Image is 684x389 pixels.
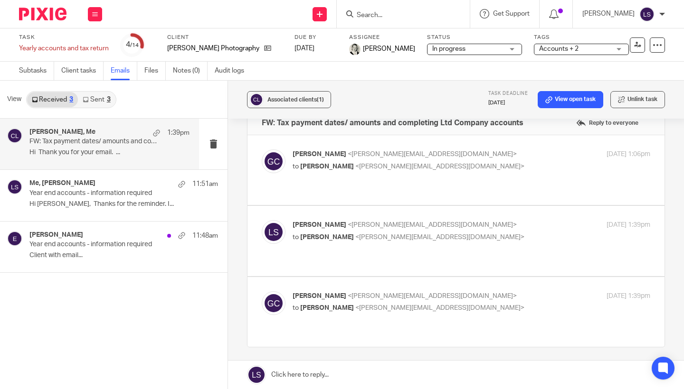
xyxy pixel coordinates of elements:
img: svg%3E [249,93,264,107]
span: to [293,234,299,241]
h4: [PERSON_NAME], Me [29,128,95,136]
span: <[PERSON_NAME][EMAIL_ADDRESS][DOMAIN_NAME]> [355,163,524,170]
img: svg%3E [639,7,655,22]
span: Get Support [493,10,530,17]
a: Files [144,62,166,80]
div: 3 [69,96,73,103]
img: svg%3E [262,149,285,173]
span: [PERSON_NAME] [300,163,354,170]
label: Due by [294,34,337,41]
span: In progress [432,46,465,52]
a: Notes (0) [173,62,208,80]
span: [PERSON_NAME] [293,151,346,157]
span: [PERSON_NAME] [300,305,354,311]
span: to [293,305,299,311]
span: [PERSON_NAME] [293,222,346,228]
p: [PERSON_NAME] [582,9,635,19]
label: Client [167,34,283,41]
p: [DATE] 1:06pm [607,149,650,159]
span: <[PERSON_NAME][EMAIL_ADDRESS][DOMAIN_NAME]> [355,234,524,241]
img: svg%3E [262,291,285,315]
p: Hi Thank you for your email. ... [29,148,190,157]
span: [PERSON_NAME] [293,293,346,299]
a: View open task [538,91,603,108]
img: svg%3E [7,231,22,246]
small: /14 [130,43,139,48]
span: (1) [317,97,324,102]
div: Yearly accounts and tax return [19,44,109,53]
img: svg%3E [262,220,285,244]
span: <[PERSON_NAME][EMAIL_ADDRESS][DOMAIN_NAME]> [348,293,517,299]
span: [PERSON_NAME] [363,44,415,54]
span: <[PERSON_NAME][EMAIL_ADDRESS][DOMAIN_NAME]> [355,305,524,311]
label: Tags [534,34,629,41]
p: [DATE] 1:39pm [607,220,650,230]
a: Subtasks [19,62,54,80]
p: Year end accounts - information required [29,241,180,249]
h4: [PERSON_NAME] [29,231,83,239]
a: Received3 [27,92,78,107]
span: [DATE] [294,45,314,52]
p: Hi [PERSON_NAME], Thanks for the reminder. I... [29,200,218,208]
div: 3 [107,96,111,103]
span: Task deadline [488,91,528,96]
p: [DATE] 1:39pm [607,291,650,301]
label: Status [427,34,522,41]
h4: FW: Tax payment dates/ amounts and completing Ltd Company accounts [262,118,523,128]
p: 11:48am [192,231,218,241]
span: to [293,163,299,170]
p: [PERSON_NAME] Photography Ltd [167,44,259,53]
span: Associated clients [267,97,324,102]
span: <[PERSON_NAME][EMAIL_ADDRESS][DOMAIN_NAME]> [348,222,517,228]
label: Assignee [349,34,415,41]
img: svg%3E [7,128,22,143]
a: Client tasks [61,62,104,80]
img: svg%3E [7,179,22,194]
img: Pixie [19,8,66,20]
a: Audit logs [215,62,251,80]
p: Client with email... [29,251,218,259]
button: Associated clients(1) [247,91,331,108]
span: Accounts + 2 [539,46,579,52]
p: 11:51am [192,179,218,189]
p: 1:39pm [167,128,190,138]
span: [PERSON_NAME] [300,234,354,241]
a: Emails [111,62,137,80]
label: Reply to everyone [574,116,641,130]
img: DA590EE6-2184-4DF2-A25D-D99FB904303F_1_201_a.jpeg [349,44,361,55]
input: Search [356,11,441,20]
button: Unlink task [610,91,665,108]
a: Sent3 [78,92,115,107]
span: <[PERSON_NAME][EMAIL_ADDRESS][DOMAIN_NAME]> [348,151,517,157]
p: Year end accounts - information required [29,189,180,197]
h4: Me, [PERSON_NAME] [29,179,95,187]
label: Task [19,34,109,41]
span: View [7,94,21,104]
p: FW: Tax payment dates/ amounts and completing Ltd Company accounts [29,138,158,146]
p: [DATE] [488,99,528,107]
div: 4 [126,39,139,50]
